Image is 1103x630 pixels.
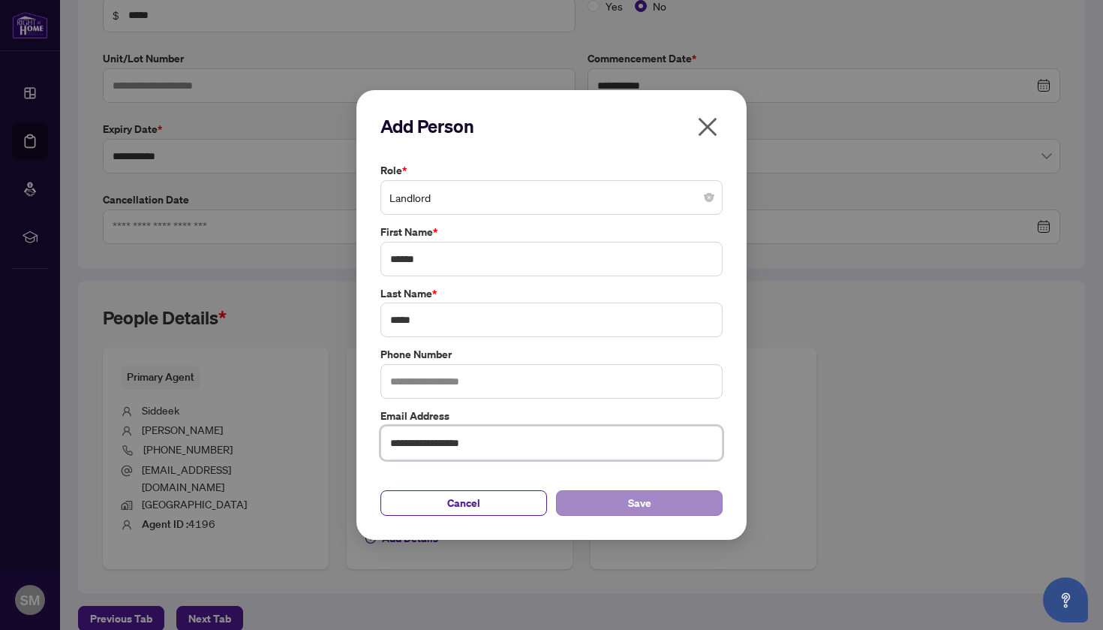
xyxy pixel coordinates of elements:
span: close-circle [705,193,714,202]
label: First Name [380,224,723,240]
span: close [696,115,720,139]
label: Role [380,162,723,179]
h2: Add Person [380,114,723,138]
span: Cancel [447,491,480,515]
label: Email Address [380,408,723,424]
label: Last Name [380,285,723,302]
span: Save [628,491,651,515]
label: Phone Number [380,346,723,363]
span: Landlord [389,183,714,212]
button: Save [556,490,723,516]
button: Cancel [380,490,547,516]
button: Open asap [1043,577,1088,622]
